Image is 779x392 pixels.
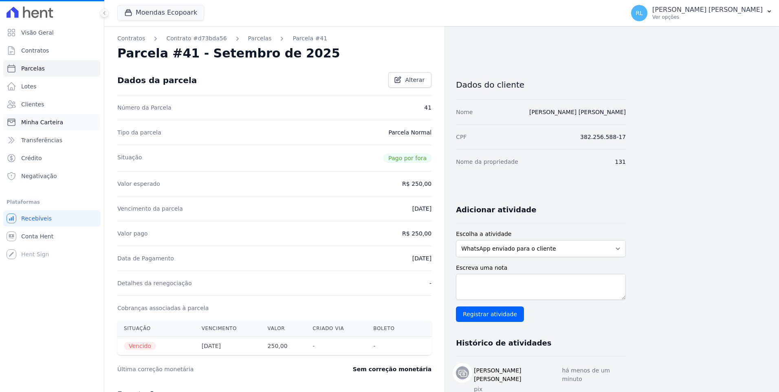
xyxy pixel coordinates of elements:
[625,2,779,24] button: RL [PERSON_NAME] [PERSON_NAME] Ver opções
[3,96,101,112] a: Clientes
[562,366,626,383] p: há menos de um minuto
[21,29,54,37] span: Visão Geral
[261,320,306,337] th: Valor
[21,118,63,126] span: Minha Carteira
[117,229,148,238] dt: Valor pago
[124,342,156,350] span: Vencido
[402,229,431,238] dd: R$ 250,00
[636,10,643,16] span: RL
[456,133,467,141] dt: CPF
[3,42,101,59] a: Contratos
[367,320,414,337] th: Boleto
[117,46,340,61] h2: Parcela #41 - Setembro de 2025
[117,5,204,20] button: Moendas Ecopoark
[652,6,763,14] p: [PERSON_NAME] [PERSON_NAME]
[293,34,327,43] a: Parcela #41
[195,320,261,337] th: Vencimento
[615,158,626,166] dd: 131
[456,158,518,166] dt: Nome da propriedade
[21,136,62,144] span: Transferências
[456,108,473,116] dt: Nome
[429,279,431,287] dd: -
[117,254,174,262] dt: Data de Pagamento
[456,205,536,215] h3: Adicionar atividade
[166,34,227,43] a: Contrato #d73bda56
[306,320,367,337] th: Criado via
[402,180,431,188] dd: R$ 250,00
[3,210,101,227] a: Recebíveis
[7,197,97,207] div: Plataformas
[117,205,183,213] dt: Vencimento da parcela
[3,168,101,184] a: Negativação
[117,128,161,137] dt: Tipo da parcela
[405,76,425,84] span: Alterar
[456,264,626,272] label: Escreva uma nota
[21,232,53,240] span: Conta Hent
[353,365,431,373] dd: Sem correção monetária
[529,109,626,115] a: [PERSON_NAME] [PERSON_NAME]
[412,254,431,262] dd: [DATE]
[117,34,431,43] nav: Breadcrumb
[21,64,45,73] span: Parcelas
[3,150,101,166] a: Crédito
[3,228,101,244] a: Conta Hent
[21,46,49,55] span: Contratos
[117,104,172,112] dt: Número da Parcela
[21,214,52,222] span: Recebíveis
[117,153,142,163] dt: Situação
[388,128,431,137] dd: Parcela Normal
[117,304,209,312] dt: Cobranças associadas à parcela
[117,365,303,373] dt: Última correção monetária
[3,114,101,130] a: Minha Carteira
[248,34,272,43] a: Parcelas
[412,205,431,213] dd: [DATE]
[474,366,562,383] h3: [PERSON_NAME] [PERSON_NAME]
[195,337,261,355] th: [DATE]
[383,153,431,163] span: Pago por fora
[21,172,57,180] span: Negativação
[456,338,551,348] h3: Histórico de atividades
[117,180,160,188] dt: Valor esperado
[261,337,306,355] th: 250,00
[21,100,44,108] span: Clientes
[3,78,101,95] a: Lotes
[456,80,626,90] h3: Dados do cliente
[652,14,763,20] p: Ver opções
[306,337,367,355] th: -
[424,104,431,112] dd: 41
[21,82,37,90] span: Lotes
[3,132,101,148] a: Transferências
[456,306,524,322] input: Registrar atividade
[117,279,192,287] dt: Detalhes da renegociação
[580,133,626,141] dd: 382.256.588-17
[21,154,42,162] span: Crédito
[388,72,431,88] a: Alterar
[456,230,626,238] label: Escolha a atividade
[117,75,197,85] div: Dados da parcela
[367,337,414,355] th: -
[117,34,145,43] a: Contratos
[117,320,195,337] th: Situação
[3,60,101,77] a: Parcelas
[3,24,101,41] a: Visão Geral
